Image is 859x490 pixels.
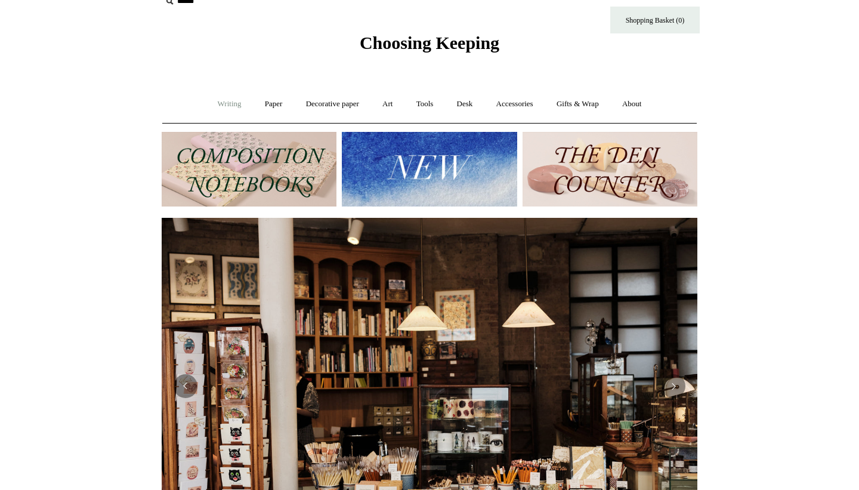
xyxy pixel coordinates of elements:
[546,88,610,120] a: Gifts & Wrap
[446,88,484,120] a: Desk
[162,132,336,207] img: 202302 Composition ledgers.jpg__PID:69722ee6-fa44-49dd-a067-31375e5d54ec
[611,88,653,120] a: About
[523,132,697,207] img: The Deli Counter
[372,88,403,120] a: Art
[342,132,517,207] img: New.jpg__PID:f73bdf93-380a-4a35-bcfe-7823039498e1
[486,88,544,120] a: Accessories
[662,374,685,398] button: Next
[610,7,700,33] a: Shopping Basket (0)
[360,42,499,51] a: Choosing Keeping
[207,88,252,120] a: Writing
[295,88,370,120] a: Decorative paper
[360,33,499,53] span: Choosing Keeping
[254,88,293,120] a: Paper
[406,88,444,120] a: Tools
[174,374,197,398] button: Previous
